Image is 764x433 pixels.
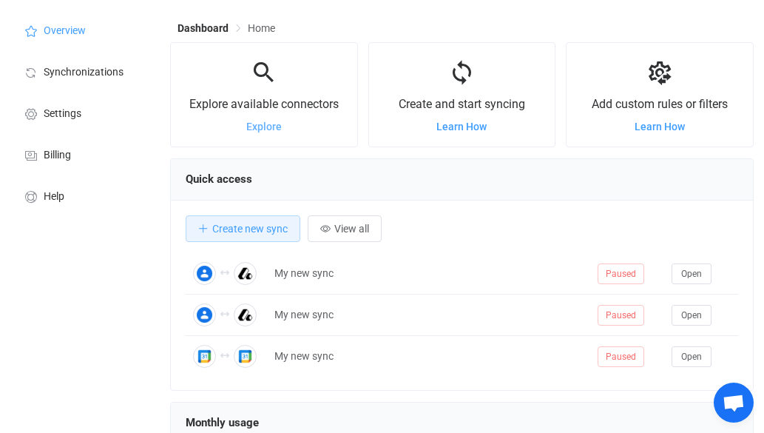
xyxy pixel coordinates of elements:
[44,191,64,203] span: Help
[44,150,71,161] span: Billing
[7,175,155,216] a: Help
[681,269,702,279] span: Open
[212,223,288,235] span: Create new sync
[193,303,216,326] img: Google Contacts
[592,97,728,111] span: Add custom rules or filters
[178,22,229,34] span: Dashboard
[246,121,282,132] a: Explore
[7,50,155,92] a: Synchronizations
[193,262,216,285] img: Google Contacts
[248,22,275,34] span: Home
[7,133,155,175] a: Billing
[178,23,275,33] div: Breadcrumb
[186,215,300,242] button: Create new sync
[267,348,590,365] div: My new sync
[672,309,711,320] a: Open
[44,25,86,37] span: Overview
[714,383,754,423] div: Open chat
[234,262,257,285] img: Attio Contacts
[635,121,685,132] a: Learn How
[234,345,257,368] img: Google Calendar Meetings
[267,265,590,282] div: My new sync
[7,9,155,50] a: Overview
[672,267,711,279] a: Open
[308,215,382,242] button: View all
[44,108,81,120] span: Settings
[436,121,487,132] a: Learn How
[399,97,525,111] span: Create and start syncing
[334,223,369,235] span: View all
[234,303,257,326] img: Attio Contacts
[44,67,124,78] span: Synchronizations
[672,346,711,367] button: Open
[186,416,259,429] span: Monthly usage
[681,352,702,362] span: Open
[681,310,702,320] span: Open
[186,172,252,186] span: Quick access
[672,264,711,284] button: Open
[189,97,339,111] span: Explore available connectors
[598,305,644,326] span: Paused
[672,350,711,362] a: Open
[672,305,711,326] button: Open
[7,92,155,133] a: Settings
[267,306,590,323] div: My new sync
[598,264,644,284] span: Paused
[193,345,216,368] img: Google Calendar Meetings
[598,346,644,367] span: Paused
